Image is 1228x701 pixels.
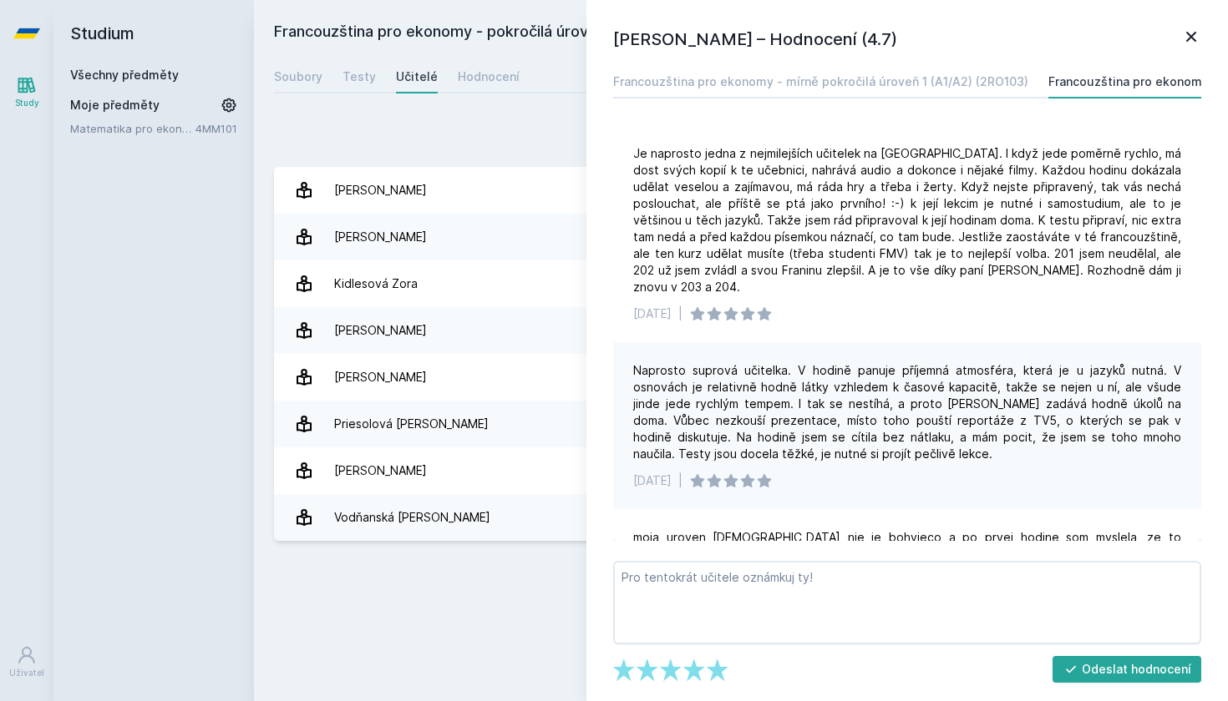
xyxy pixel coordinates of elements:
h2: Francouzština pro ekonomy - pokročilá úroveň 1 (B1/B2) (2RO201) [274,20,1021,47]
div: Priesolová [PERSON_NAME] [334,407,489,441]
div: Testy [343,68,376,85]
a: Vodňanská [PERSON_NAME] 1 hodnocení 5.0 [274,494,1208,541]
div: Učitelé [396,68,438,85]
div: Soubory [274,68,322,85]
a: [PERSON_NAME] 5 hodnocení 2.2 [274,354,1208,401]
a: Soubory [274,60,322,93]
div: Je naprosto jedna z nejmilejších učitelek na [GEOGRAPHIC_DATA]. I když jede poměrně rychlo, má do... [633,145,1181,295]
a: Priesolová [PERSON_NAME] 7 hodnocení 3.4 [274,401,1208,447]
a: Uživatel [3,637,50,688]
div: Uživatel [9,667,44,679]
a: [PERSON_NAME] [274,167,1208,214]
a: Study [3,67,50,118]
div: | [678,305,683,322]
a: Všechny předměty [70,68,179,82]
a: Kidlesová Zora 4 hodnocení 4.3 [274,260,1208,307]
a: [PERSON_NAME] 3 hodnocení 3.7 [274,447,1208,494]
div: moja uroven [DEMOGRAPHIC_DATA] nie je bohvieco a po prvej hodine som myslela, ze to nezvladnem, a... [633,529,1181,613]
div: Vodňanská [PERSON_NAME] [334,501,490,534]
a: [PERSON_NAME] 3 hodnocení 4.7 [274,214,1208,260]
div: Kidlesová Zora [334,267,418,300]
div: Naprosto suprová učitelka. V hodině panuje příjemná atmosféra, která je u jazyků nutná. V osnovác... [633,362,1181,462]
div: | [678,472,683,489]
a: 4MM101 [195,122,237,135]
div: Hodnocení [458,68,520,85]
a: Učitelé [396,60,438,93]
div: [DATE] [633,472,672,489]
div: [DATE] [633,305,672,322]
div: [PERSON_NAME] [334,361,427,394]
span: Moje předměty [70,97,160,113]
a: Hodnocení [458,60,520,93]
div: [PERSON_NAME] [334,220,427,254]
a: Matematika pro ekonomy [70,120,195,137]
a: Testy [343,60,376,93]
a: [PERSON_NAME] 3 hodnocení 5.0 [274,307,1208,354]
div: Study [15,97,39,109]
div: [PERSON_NAME] [334,314,427,347]
div: [PERSON_NAME] [334,454,427,487]
div: [PERSON_NAME] [334,174,427,207]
